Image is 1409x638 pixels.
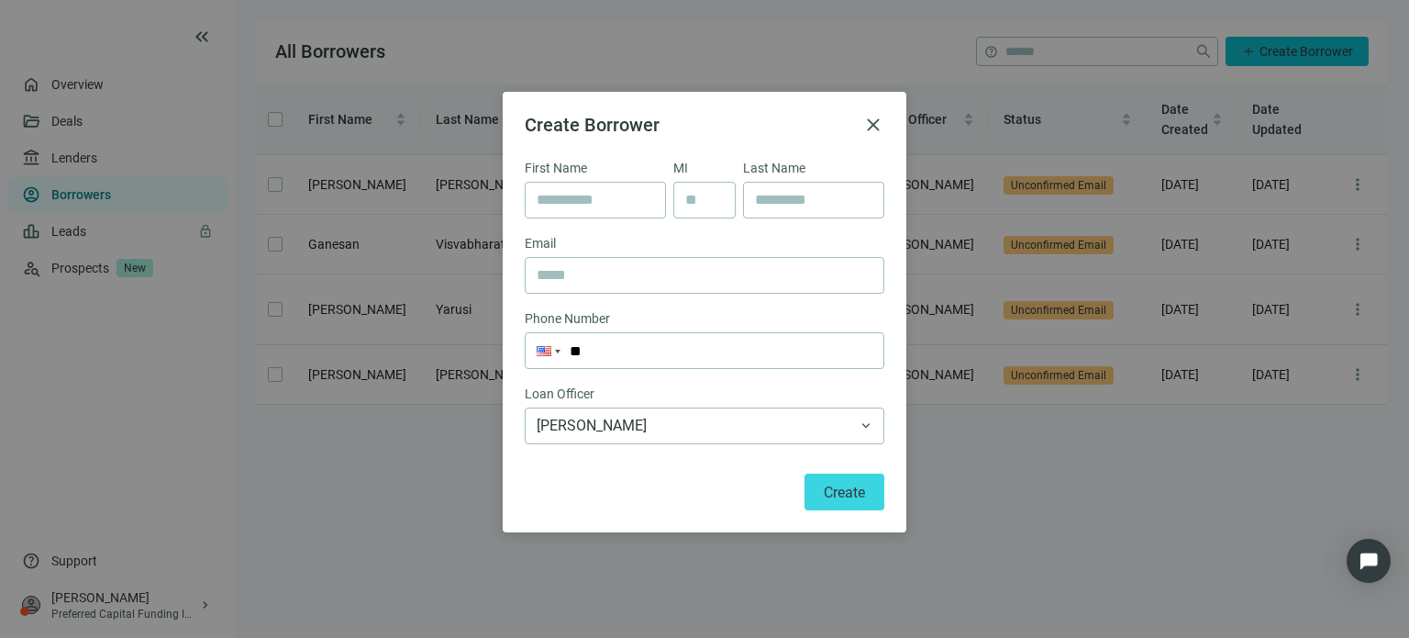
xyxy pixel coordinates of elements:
[525,114,660,136] span: Create Borrower
[824,484,865,501] span: Create
[525,233,556,253] span: Email
[525,308,610,329] span: Phone Number
[525,158,587,178] span: First Name
[525,384,594,404] span: Loan Officer
[1347,539,1391,583] div: Open Intercom Messenger
[537,409,872,443] span: Larry Kendrick
[673,158,688,178] span: MI
[743,158,805,178] span: Last Name
[804,474,884,510] button: Create
[862,114,884,136] button: close
[526,333,560,368] div: United States: + 1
